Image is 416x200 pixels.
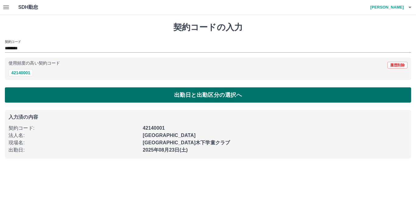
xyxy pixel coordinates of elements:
[5,39,21,44] h2: 契約コード
[9,146,139,154] p: 出勤日 :
[143,125,165,131] b: 42140001
[5,22,411,33] h1: 契約コードの入力
[9,69,33,76] button: 42140001
[9,125,139,132] p: 契約コード :
[9,115,407,120] p: 入力済の内容
[9,132,139,139] p: 法人名 :
[143,147,188,153] b: 2025年08月23日(土)
[387,62,407,68] button: 履歴削除
[143,133,196,138] b: [GEOGRAPHIC_DATA]
[5,87,411,103] button: 出勤日と出勤区分の選択へ
[9,139,139,146] p: 現場名 :
[143,140,230,145] b: [GEOGRAPHIC_DATA]木下学童クラブ
[9,61,60,65] p: 使用頻度の高い契約コード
